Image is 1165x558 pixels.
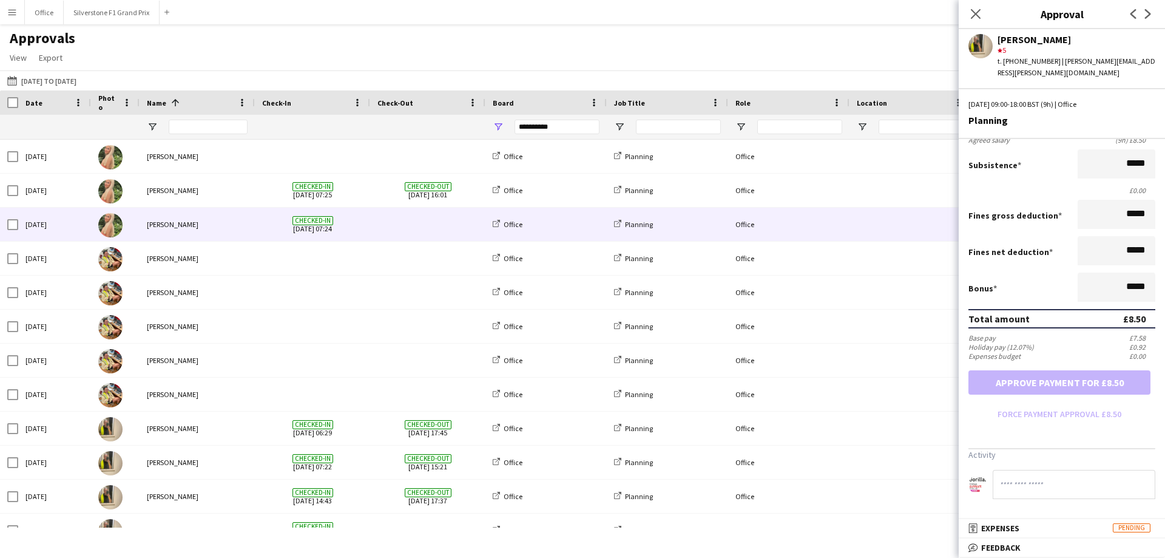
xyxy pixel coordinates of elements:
a: Office [493,186,522,195]
div: Total amount [968,313,1030,325]
div: [PERSON_NAME] [140,276,255,309]
span: Planning [625,390,653,399]
div: (9h) £8.50 [1115,135,1155,145]
span: Check-In [262,98,291,107]
span: Photo [98,94,118,112]
div: Office [728,140,849,173]
span: Office [504,526,522,535]
span: Export [39,52,62,63]
img: Ellie Garner [98,145,123,169]
img: Georgina Masterson-Cox [98,281,123,305]
div: [DATE] [18,276,91,309]
div: Office [728,446,849,479]
span: Planning [625,152,653,161]
span: Checked-in [292,488,333,497]
div: Office [728,208,849,241]
span: Checked-in [292,216,333,225]
span: Planning [625,220,653,229]
input: Location Filter Input [879,120,964,134]
span: Date [25,98,42,107]
button: Open Filter Menu [857,121,868,132]
span: Office [504,186,522,195]
a: Office [493,390,522,399]
span: Checked-in [292,420,333,429]
span: Planning [625,492,653,501]
div: [PERSON_NAME] [140,242,255,275]
a: Office [493,220,522,229]
div: Office [728,412,849,445]
a: Planning [614,458,653,467]
a: Office [493,152,522,161]
span: Office [504,458,522,467]
span: [DATE] 14:43 [262,480,363,513]
div: [DATE] [18,140,91,173]
div: £7.58 [1129,333,1155,342]
span: Planning [625,526,653,535]
span: Checked-out [405,420,451,429]
button: Open Filter Menu [493,121,504,132]
label: Fines gross deduction [968,210,1062,221]
button: Open Filter Menu [735,121,746,132]
label: Subsistence [968,160,1021,171]
a: Planning [614,220,653,229]
span: Planning [625,322,653,331]
img: Ellie Garner [98,179,123,203]
span: [DATE] 15:21 [377,446,478,479]
button: [DATE] to [DATE] [5,73,79,88]
a: Office [493,492,522,501]
div: Agreed salary [968,135,1010,145]
a: Planning [614,254,653,263]
div: 5 [998,45,1155,56]
span: [DATE] 07:25 [262,174,363,207]
span: Planning [625,186,653,195]
span: Checked-out [405,182,451,191]
div: [PERSON_NAME] [140,344,255,377]
img: Katie Armstrong [98,519,123,543]
span: Pending [1113,523,1150,532]
div: Holiday pay (12.07%) [968,342,1034,352]
span: [DATE] 07:24 [262,208,363,241]
img: Katie Armstrong [98,417,123,441]
div: £0.00 [1129,352,1155,361]
span: Name [147,98,166,107]
div: Expenses budget [968,352,1021,361]
div: Office [728,378,849,411]
div: [DATE] [18,480,91,513]
button: Open Filter Menu [147,121,158,132]
div: [DATE] [18,514,91,547]
button: Silverstone F1 Grand Prix [64,1,160,24]
div: [PERSON_NAME] [140,378,255,411]
span: Planning [625,254,653,263]
div: [PERSON_NAME] [140,446,255,479]
span: Office [504,356,522,365]
span: Office [504,254,522,263]
span: Role [735,98,751,107]
span: Office [504,288,522,297]
span: Checked-in [292,182,333,191]
div: Office [728,514,849,547]
a: Planning [614,186,653,195]
a: Office [493,322,522,331]
div: Office [728,310,849,343]
a: Office [493,254,522,263]
button: Open Filter Menu [614,121,625,132]
span: [DATE] 07:22 [262,446,363,479]
div: [DATE] [18,412,91,445]
span: Checked-out [405,454,451,463]
div: Base pay [968,333,996,342]
h3: Approval [959,6,1165,22]
span: Job Title [614,98,645,107]
img: Katie Armstrong [98,451,123,475]
div: [PERSON_NAME] [998,34,1155,45]
mat-expansion-panel-header: ExpensesPending [959,519,1165,537]
div: [PERSON_NAME] [140,310,255,343]
span: [DATE] 12:46 [262,514,363,547]
div: [PERSON_NAME] [140,412,255,445]
div: [PERSON_NAME] [140,140,255,173]
div: Office [728,344,849,377]
div: [PERSON_NAME] [140,208,255,241]
div: £0.92 [1129,342,1155,352]
div: [DATE] [18,446,91,479]
img: Georgina Masterson-Cox [98,315,123,339]
div: t. [PHONE_NUMBER] | [PERSON_NAME][EMAIL_ADDRESS][PERSON_NAME][DOMAIN_NAME] [998,56,1155,78]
